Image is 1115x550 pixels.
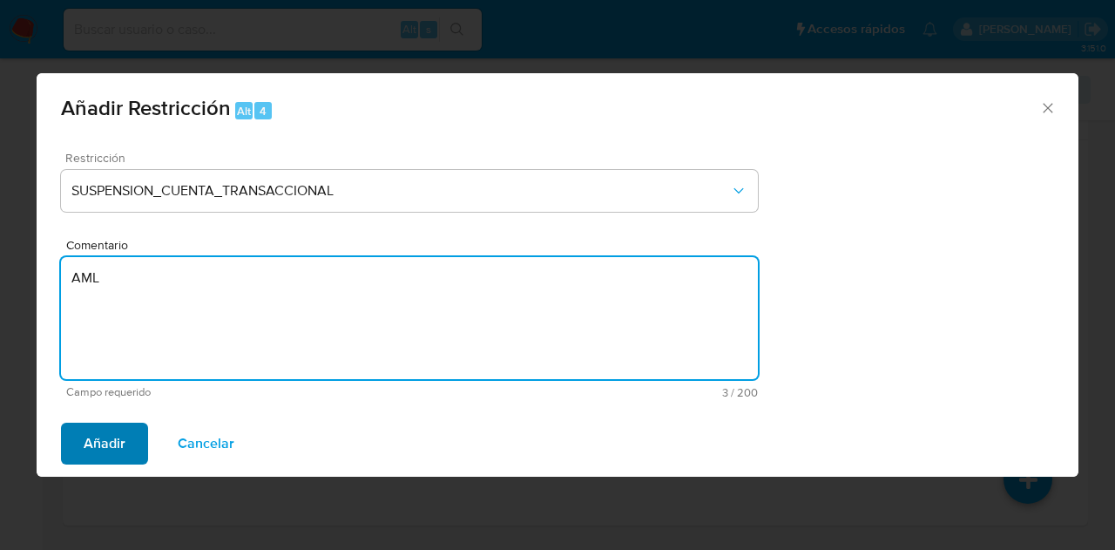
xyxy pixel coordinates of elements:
span: Máximo 200 caracteres [412,387,758,398]
span: Restricción [65,152,762,164]
span: 4 [260,103,267,119]
span: Alt [237,103,251,119]
textarea: AML [61,257,758,379]
button: Cancelar [155,423,257,465]
span: Campo requerido [66,386,412,398]
span: Comentario [66,239,763,252]
span: Añadir Restricción [61,92,231,123]
span: Añadir [84,424,125,463]
button: Restriction [61,170,758,212]
span: SUSPENSION_CUENTA_TRANSACCIONAL [71,182,730,200]
button: Añadir [61,423,148,465]
button: Cerrar ventana [1039,99,1055,115]
span: Cancelar [178,424,234,463]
